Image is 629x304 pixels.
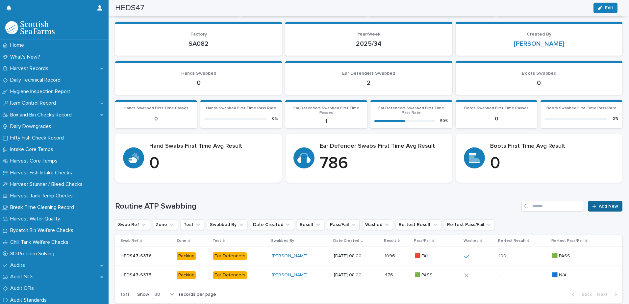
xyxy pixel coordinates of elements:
p: 476 [385,271,394,278]
p: Intake Core Temps [8,146,59,153]
button: Pass/Fail [327,219,360,230]
p: 🟩 PASS [552,252,571,259]
p: 1096 [385,252,396,259]
span: Hands Swabbed First Time Passes [124,106,189,110]
span: Next [597,292,612,297]
p: Re-test Pass/Fail [551,237,584,244]
span: Edit [605,6,613,10]
p: Box and Bin Checks Record [8,112,77,118]
p: 0 [123,79,274,87]
p: Harvest Water Quality [8,216,65,222]
h1: Routine ATP Swabbing [115,202,519,211]
p: Harvest Core Temps [8,158,63,164]
div: 0 % [613,116,618,121]
p: [DATE] 08:00 [334,253,379,259]
button: Swab Ref [115,219,150,230]
p: Item Control Record [8,100,61,106]
div: 30 [152,291,168,298]
span: Ear Defenders Swabbed First Time Passes [293,106,359,115]
p: Home [8,42,29,48]
button: Swabbed By [207,219,247,230]
button: Zone [153,219,178,230]
input: Search [521,201,584,212]
p: SA082 [123,40,274,48]
div: Packing [177,252,196,260]
p: Audit OFIs [8,285,39,291]
a: [PERSON_NAME] [272,272,308,278]
span: Created By [527,32,551,37]
tr: HEDS47-S375HEDS47-S375 PackingEar Defenders[PERSON_NAME] [DATE] 08:00476476 🟩 PASS🟩 PASS -- 🟦 N/A... [115,266,622,285]
p: 🟥 FAIL [415,252,431,259]
p: 8D Problem Solving [8,251,60,257]
p: Test [213,237,221,244]
p: Daily Downgrades [8,123,57,130]
p: 0 [149,154,274,173]
p: HEDS47-S376 [120,252,153,259]
div: Packing [177,271,196,279]
p: Audit NCs [8,274,39,280]
span: Ear Defenders Swabbed [342,71,395,76]
p: - [499,271,501,278]
p: HEDS47-S375 [120,271,153,278]
tr: HEDS47-S376HEDS47-S376 PackingEar Defenders[PERSON_NAME] [DATE] 08:0010961096 🟥 FAIL🟥 FAIL 100100... [115,247,622,266]
span: Add New [599,204,618,209]
p: Swabbed By [271,237,294,244]
p: Harvest Records [8,65,54,72]
span: Factory [190,32,207,37]
div: 50 % [440,119,448,123]
div: Ear Defenders [213,271,247,279]
p: Harvest Fish Intake Checks [8,170,77,176]
p: 1 [289,118,363,124]
p: Chill Tank Welfare Checks [8,239,74,245]
button: Washed [362,219,393,230]
p: 0 [490,154,615,173]
p: 100 [499,252,508,259]
p: [DATE] 08:00 [334,272,379,278]
button: Edit [593,3,617,13]
p: Bycatch Bin Welfare Checks [8,227,79,234]
span: Boots Swabbed [522,71,556,76]
p: 0 [460,116,534,122]
p: Washed [464,237,479,244]
button: Back [567,291,594,297]
p: 🟩 PASS [415,271,434,278]
span: Boots Swabbed First Time Passes [464,106,529,110]
a: Add New [588,201,622,212]
h2: HEDS47 [115,3,144,13]
p: 786 [320,154,444,173]
span: Boots Swabbed First Time Pass Rate [546,106,616,110]
p: Swab Ref [120,237,138,244]
p: Date Created [333,237,359,244]
button: Next [594,291,622,297]
p: Re-test Result [498,237,526,244]
span: Hands Swabbed First Time Pass Rate [206,106,276,110]
div: 0 % [272,116,278,121]
span: Back [578,292,592,297]
button: Re-test Pass/Fail [444,219,495,230]
button: Date Created [250,219,294,230]
a: [PERSON_NAME] [514,40,564,48]
p: 1 of 1 [115,287,135,303]
p: Pass/Fail [414,237,431,244]
p: Hygiene Inspection Report [8,89,76,95]
p: 2 [293,79,444,87]
p: 🟦 N/A [552,271,568,278]
p: Harvest Tank Temp Checks [8,193,78,199]
div: Ear Defenders [213,252,247,260]
p: Break Time Cleaning Record [8,204,79,211]
p: 0 [119,116,193,122]
img: mMrefqRFQpe26GRNOUkG [5,21,55,34]
p: Harvest Stunner / Bleed Checks [8,181,88,188]
span: Year/Week [357,32,380,37]
button: Result [297,219,324,230]
p: Audits [8,262,30,268]
span: Hands Swabbed [181,71,216,76]
p: Audit Standards [8,297,52,303]
p: Ear Defender Swabs First Time Avg Result [320,143,444,150]
p: records per page [179,292,216,297]
span: Ear Defenders Swabbed First Time Pass Rate [378,106,444,115]
p: 2025/34 [293,40,444,48]
p: Boots First Time Avg Result [490,143,615,150]
p: Daily Technical Record [8,77,66,83]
